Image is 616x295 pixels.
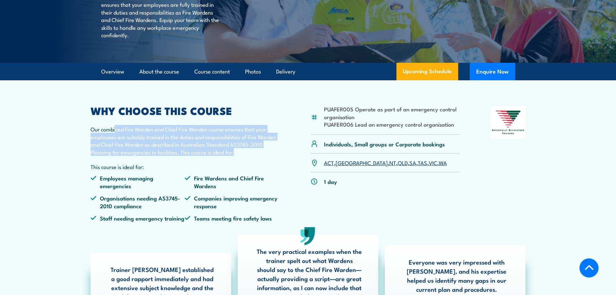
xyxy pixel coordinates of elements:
p: This course is ideal for: [91,163,279,170]
li: Companies improving emergency response [185,194,279,210]
a: Upcoming Schedule [396,63,458,80]
li: PUAFER006 Lead an emergency control organisation [324,120,459,128]
a: [GEOGRAPHIC_DATA] [336,159,388,166]
li: Fire Wardens and Chief Fire Wardens [185,174,279,189]
a: SA [409,159,416,166]
a: Course content [194,63,230,80]
button: Enquire Now [470,63,515,80]
a: Photos [245,63,261,80]
a: About the course [139,63,179,80]
a: Delivery [276,63,295,80]
p: , , , , , , , [324,159,447,166]
li: Staff needing emergency training [91,214,185,222]
li: Teams meeting fire safety laws [185,214,279,222]
img: Nationally Recognised Training logo. [491,106,526,139]
li: Organisations needing AS3745-2010 compliance [91,194,185,210]
li: PUAFER005 Operate as part of an emergency control organisation [324,105,459,120]
li: Employees managing emergencies [91,174,185,189]
h2: WHY CHOOSE THIS COURSE [91,106,279,115]
a: NT [389,159,396,166]
p: 1 day [324,178,337,185]
a: Overview [101,63,124,80]
p: Individuals, Small groups or Corporate bookings [324,140,445,148]
a: ACT [324,159,334,166]
a: VIC [429,159,437,166]
a: WA [439,159,447,166]
a: TAS [418,159,427,166]
p: Everyone was very impressed with [PERSON_NAME], and his expertise helped us identify many gaps in... [404,257,509,294]
p: Our combined Fire Warden and Chief Fire Warden course ensures that your employees are suitably tr... [91,125,279,156]
a: QLD [398,159,408,166]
